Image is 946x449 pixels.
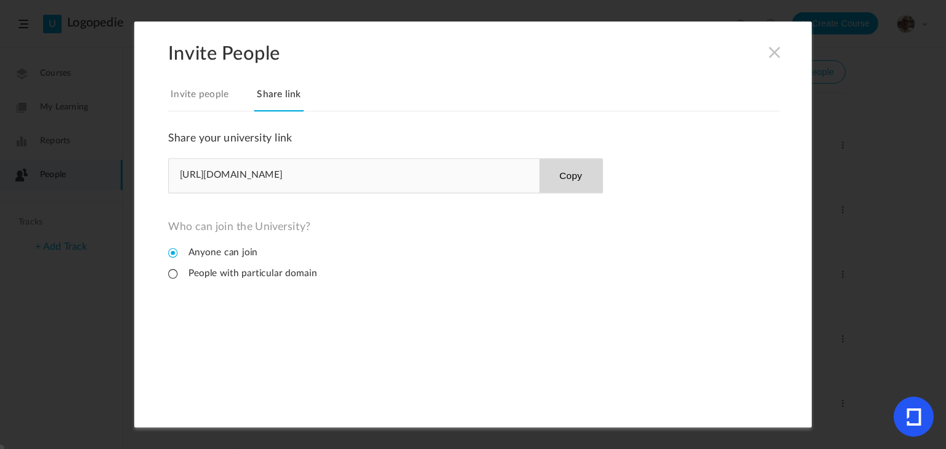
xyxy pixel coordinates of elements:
[168,220,603,233] h3: Who can join the University?
[168,42,812,65] h2: Invite People
[168,268,317,279] li: People with particular domain
[168,86,231,112] a: Invite people
[254,86,304,112] a: Share link
[180,170,283,182] span: [URL][DOMAIN_NAME]
[539,159,602,193] button: Copy
[168,247,257,258] li: Anyone can join
[168,132,293,143] span: Share your university link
